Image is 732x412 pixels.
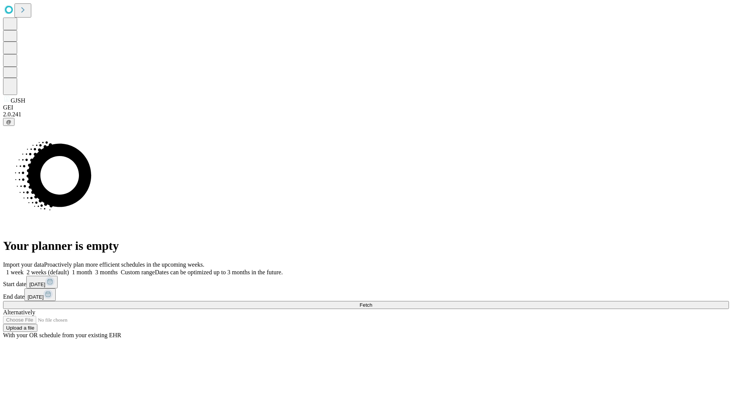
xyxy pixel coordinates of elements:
div: GEI [3,104,729,111]
span: [DATE] [29,282,45,287]
span: GJSH [11,97,25,104]
button: Upload a file [3,324,37,332]
div: End date [3,288,729,301]
span: With your OR schedule from your existing EHR [3,332,121,338]
div: Start date [3,276,729,288]
span: Import your data [3,261,44,268]
span: 2 weeks (default) [27,269,69,275]
button: @ [3,118,14,126]
button: Fetch [3,301,729,309]
button: [DATE] [24,288,56,301]
span: 3 months [95,269,118,275]
div: 2.0.241 [3,111,729,118]
span: Custom range [121,269,155,275]
span: Fetch [360,302,372,308]
span: @ [6,119,11,125]
span: Alternatively [3,309,35,315]
h1: Your planner is empty [3,239,729,253]
span: 1 week [6,269,24,275]
span: Proactively plan more efficient schedules in the upcoming weeks. [44,261,204,268]
button: [DATE] [26,276,58,288]
span: Dates can be optimized up to 3 months in the future. [155,269,283,275]
span: [DATE] [27,294,43,300]
span: 1 month [72,269,92,275]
